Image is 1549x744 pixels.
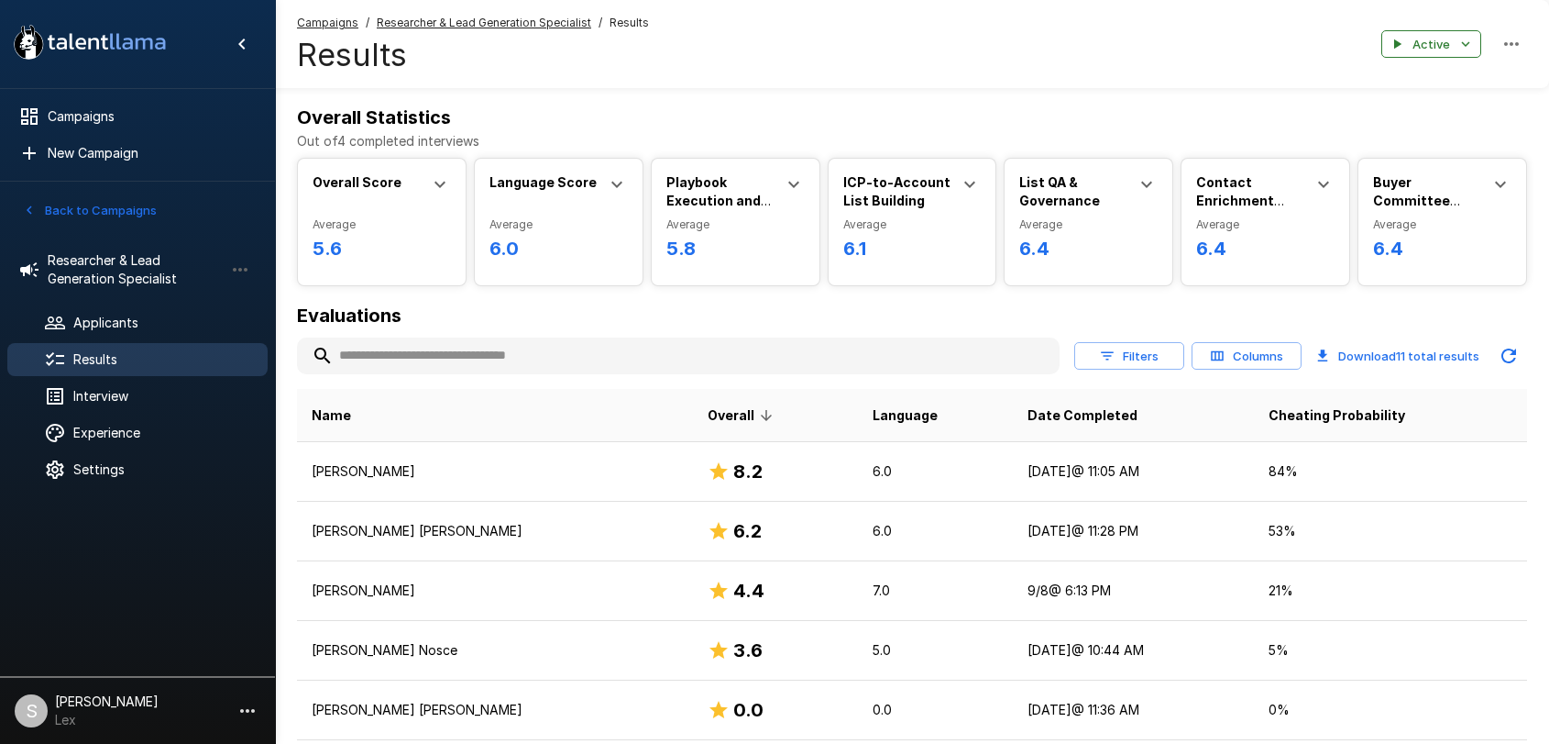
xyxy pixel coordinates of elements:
button: Active [1381,30,1481,59]
b: Buyer Committee Mapping [1373,174,1460,227]
span: / [366,14,369,32]
b: Contact Enrichment Automation [1196,174,1284,227]
h6: 6.1 [843,234,982,263]
h6: 8.2 [733,457,763,486]
span: Average [1019,216,1158,234]
span: Results [610,14,649,32]
td: [DATE] @ 10:44 AM [1013,621,1253,681]
p: 6.0 [873,462,999,481]
span: Name [312,405,351,427]
p: 6.0 [873,522,999,540]
p: 5.0 [873,641,999,660]
u: Campaigns [297,16,358,29]
span: Average [666,216,805,234]
span: Average [489,216,628,234]
p: 53 % [1269,522,1512,540]
h6: 6.4 [1196,234,1335,263]
td: [DATE] @ 11:28 PM [1013,502,1253,561]
button: Updated Today - 4:29 PM [1490,338,1527,374]
h6: 0.0 [733,695,764,725]
h6: 6.2 [733,516,762,546]
span: Overall [708,405,778,427]
span: Average [1373,216,1511,234]
td: [DATE] @ 11:36 AM [1013,681,1253,740]
td: [DATE] @ 11:05 AM [1013,442,1253,502]
td: 9/8 @ 6:13 PM [1013,561,1253,621]
p: 0.0 [873,701,999,719]
button: Columns [1192,342,1302,371]
span: Average [843,216,982,234]
span: / [599,14,602,32]
b: Language Score [489,174,597,190]
p: 84 % [1269,462,1512,481]
p: [PERSON_NAME] Nosce [312,641,678,660]
p: Out of 4 completed interviews [297,132,1527,150]
p: 21 % [1269,582,1512,600]
button: Download11 total results [1309,338,1487,374]
span: Cheating Probability [1269,405,1405,427]
p: 0 % [1269,701,1512,719]
b: Overall Statistics [297,106,451,128]
p: [PERSON_NAME] [312,582,678,600]
p: [PERSON_NAME] [312,462,678,481]
b: Evaluations [297,305,401,327]
h6: 6.0 [489,234,628,263]
span: Language [873,405,938,427]
b: List QA & Governance [1019,174,1100,208]
p: 7.0 [873,582,999,600]
button: Filters [1074,342,1184,371]
span: Date Completed [1027,405,1137,427]
h6: 6.4 [1373,234,1511,263]
h6: 5.6 [313,234,451,263]
p: 5 % [1269,641,1512,660]
h6: 6.4 [1019,234,1158,263]
b: ICP-to-Account List Building [843,174,950,208]
b: Overall Score [313,174,401,190]
h6: 3.6 [733,636,763,665]
b: Playbook Execution and Workflow Templating [666,174,771,245]
span: Average [1196,216,1335,234]
h6: 5.8 [666,234,805,263]
p: [PERSON_NAME] [PERSON_NAME] [312,701,678,719]
p: [PERSON_NAME] [PERSON_NAME] [312,522,678,540]
h4: Results [297,36,649,74]
u: Researcher & Lead Generation Specialist [377,16,591,29]
span: Average [313,216,451,234]
h6: 4.4 [733,576,764,605]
